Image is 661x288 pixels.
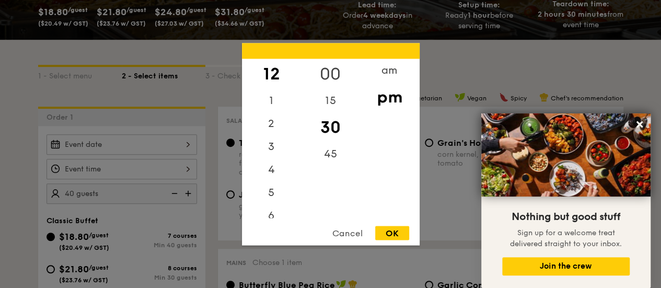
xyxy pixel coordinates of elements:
span: Sign up for a welcome treat delivered straight to your inbox. [510,228,622,248]
div: 2 [242,112,301,135]
div: 1 [242,89,301,112]
div: Cancel [322,226,373,240]
div: am [360,59,419,82]
div: 12 [242,59,301,89]
button: Close [631,116,648,133]
div: 6 [242,204,301,227]
div: 4 [242,158,301,181]
div: 00 [301,59,360,89]
div: 3 [242,135,301,158]
div: 5 [242,181,301,204]
div: 30 [301,112,360,142]
button: Join the crew [502,257,630,275]
img: DSC07876-Edit02-Large.jpeg [481,113,651,197]
div: 15 [301,89,360,112]
div: pm [360,82,419,112]
div: 45 [301,142,360,165]
div: OK [375,226,409,240]
span: Nothing but good stuff [512,211,620,223]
